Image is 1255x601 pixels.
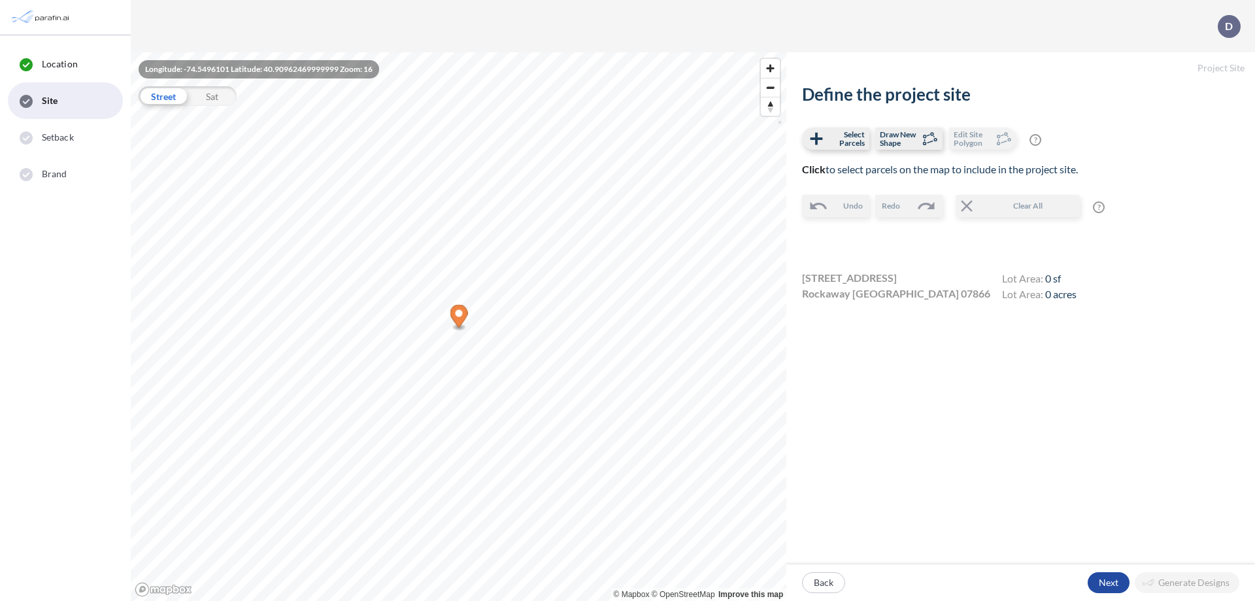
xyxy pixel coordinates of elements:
[761,59,780,78] button: Zoom in
[977,200,1079,212] span: Clear All
[1045,272,1061,284] span: 0 sf
[954,130,992,147] span: Edit Site Polygon
[880,130,918,147] span: Draw New Shape
[814,576,833,589] p: Back
[802,270,897,286] span: [STREET_ADDRESS]
[786,52,1255,84] h5: Project Site
[875,195,943,217] button: Redo
[802,286,990,301] span: Rockaway [GEOGRAPHIC_DATA] 07866
[802,195,869,217] button: Undo
[1088,572,1129,593] button: Next
[956,195,1080,217] button: Clear All
[826,130,865,147] span: Select Parcels
[761,78,780,97] button: Zoom out
[1225,20,1233,32] p: D
[1093,201,1105,213] span: ?
[802,84,1239,105] h2: Define the project site
[42,58,78,71] span: Location
[761,97,780,116] button: Reset bearing to north
[42,94,58,107] span: Site
[10,5,73,29] img: Parafin
[882,200,900,212] span: Redo
[1002,272,1077,288] h4: Lot Area:
[1099,576,1118,589] p: Next
[1002,288,1077,303] h4: Lot Area:
[139,60,379,78] div: Longitude: -74.5496101 Latitude: 40.90962469999999 Zoom: 16
[802,163,1078,175] span: to select parcels on the map to include in the project site.
[42,167,67,180] span: Brand
[131,52,786,601] canvas: Map
[1029,134,1041,146] span: ?
[139,86,188,106] div: Street
[188,86,237,106] div: Sat
[1045,288,1077,300] span: 0 acres
[802,572,845,593] button: Back
[843,200,863,212] span: Undo
[718,590,783,599] a: Improve this map
[450,305,468,332] div: Map marker
[42,131,74,144] span: Setback
[135,582,192,597] a: Mapbox homepage
[614,590,650,599] a: Mapbox
[802,163,826,175] b: Click
[652,590,715,599] a: OpenStreetMap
